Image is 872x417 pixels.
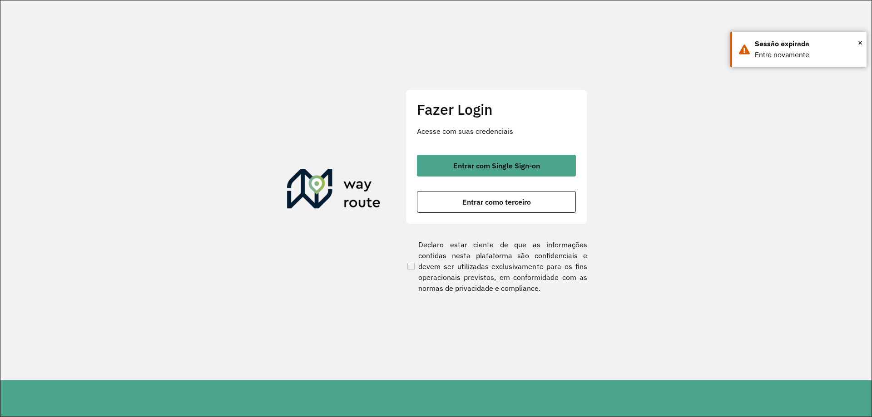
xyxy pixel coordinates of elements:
label: Declaro estar ciente de que as informações contidas nesta plataforma são confidenciais e devem se... [406,239,587,294]
p: Acesse com suas credenciais [417,126,576,137]
span: Entrar como terceiro [462,198,531,206]
button: button [417,191,576,213]
button: Close [858,36,862,49]
div: Entre novamente [755,49,860,60]
div: Sessão expirada [755,39,860,49]
h2: Fazer Login [417,101,576,118]
button: button [417,155,576,177]
span: Entrar com Single Sign-on [453,162,540,169]
img: Roteirizador AmbevTech [287,169,381,212]
span: × [858,36,862,49]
